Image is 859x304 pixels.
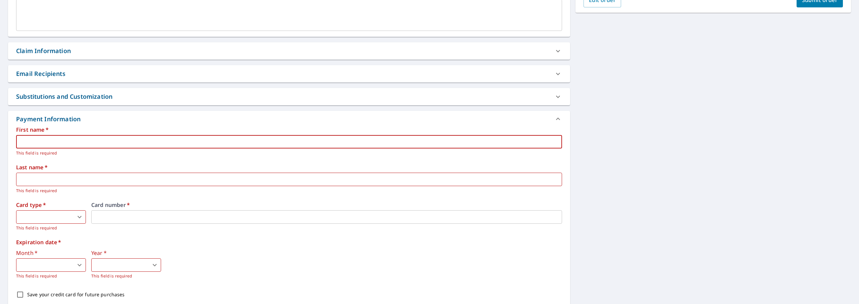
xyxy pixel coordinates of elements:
p: This field is required [91,273,161,279]
label: Card number [91,202,562,208]
p: This field is required [16,273,86,279]
label: Last name [16,165,562,170]
label: Month [16,250,86,256]
div: Claim Information [8,42,570,59]
label: Card type [16,202,86,208]
div: Payment Information [8,111,570,127]
div: ​ [91,258,161,272]
label: Year [91,250,161,256]
p: This field is required [16,187,557,194]
div: Substitutions and Customization [16,92,112,101]
div: Substitutions and Customization [8,88,570,105]
p: This field is required [16,225,86,231]
p: This field is required [16,150,557,157]
div: Claim Information [16,46,71,55]
label: Expiration date [16,240,562,245]
div: ​ [16,258,86,272]
div: Email Recipients [8,65,570,82]
p: Save your credit card for future purchases [27,291,125,298]
div: ​ [16,210,86,224]
div: Email Recipients [16,69,65,78]
label: First name [16,127,562,132]
div: Payment Information [16,115,83,124]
